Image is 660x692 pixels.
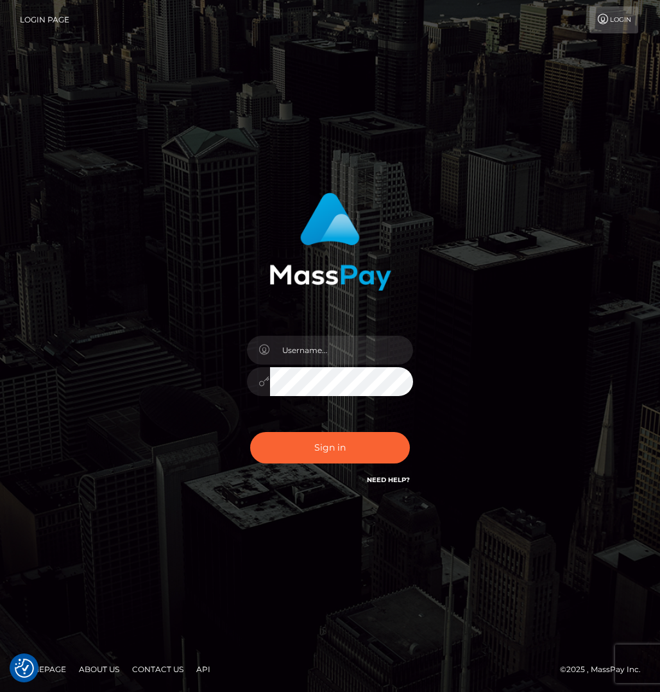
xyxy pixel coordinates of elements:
a: Login Page [20,6,69,33]
button: Consent Preferences [15,659,34,678]
div: © 2025 , MassPay Inc. [560,662,650,677]
button: Sign in [250,432,410,463]
a: Homepage [14,659,71,679]
a: Login [589,6,638,33]
a: About Us [74,659,124,679]
img: MassPay Login [269,193,391,291]
input: Username... [270,336,414,365]
a: Contact Us [127,659,189,679]
img: Revisit consent button [15,659,34,678]
a: API [191,659,216,679]
a: Need Help? [367,476,410,484]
